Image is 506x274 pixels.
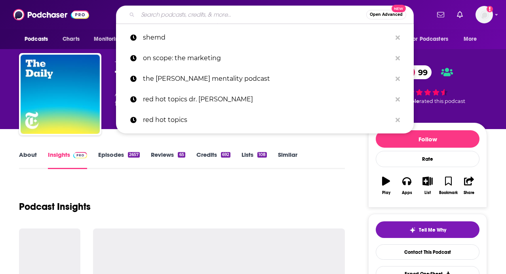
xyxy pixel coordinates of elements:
span: Tell Me Why [419,227,446,233]
p: red hot topics [143,110,392,130]
button: open menu [19,32,58,47]
a: About [19,151,37,169]
div: 99 187 peoplerated this podcast [368,60,487,109]
span: Podcasts [25,34,48,45]
div: 692 [221,152,230,158]
span: Open Advanced [370,13,403,17]
div: Bookmark [439,190,458,195]
a: 99 [402,65,432,79]
button: Show profile menu [476,6,493,23]
span: Charts [63,34,80,45]
a: Contact This Podcast [376,244,479,260]
a: Credits692 [196,151,230,169]
span: The [US_STATE] Times [115,60,188,68]
div: List [424,190,431,195]
div: 108 [257,152,267,158]
a: Episodes2657 [98,151,140,169]
div: Search podcasts, credits, & more... [116,6,414,24]
svg: Add a profile image [487,6,493,12]
a: red hot topics [116,110,414,130]
img: User Profile [476,6,493,23]
h1: Podcast Insights [19,201,91,213]
div: 65 [178,152,185,158]
button: Open AdvancedNew [366,10,406,19]
button: List [417,171,438,200]
p: shemd [143,27,392,48]
a: InsightsPodchaser Pro [48,151,87,169]
a: Reviews65 [151,151,185,169]
span: New [392,5,406,12]
div: Rate [376,151,479,167]
span: Logged in as kkitamorn [476,6,493,23]
button: Apps [396,171,417,200]
a: on scope: the marketing [116,48,414,68]
a: Similar [278,151,297,169]
button: Follow [376,130,479,148]
input: Search podcasts, credits, & more... [138,8,366,21]
p: red hot topics dr. roni [143,89,392,110]
button: Bookmark [438,171,458,200]
div: 2657 [128,152,140,158]
span: featuring [115,99,279,108]
button: Share [459,171,479,200]
div: Apps [402,190,412,195]
img: tell me why sparkle [409,227,416,233]
span: More [464,34,477,45]
a: Lists108 [242,151,267,169]
span: rated this podcast [419,98,465,104]
span: For Podcasters [410,34,448,45]
div: Play [382,190,390,195]
img: Podchaser Pro [73,152,87,158]
button: tell me why sparkleTell Me Why [376,221,479,238]
button: open menu [458,32,487,47]
img: The Daily [21,55,100,134]
button: open menu [88,32,132,47]
div: A daily podcast [115,89,279,108]
button: open menu [405,32,460,47]
a: the [PERSON_NAME] mentality podcast [116,68,414,89]
a: shemd [116,27,414,48]
a: Show notifications dropdown [454,8,466,21]
a: red hot topics dr. [PERSON_NAME] [116,89,414,110]
a: Charts [57,32,84,47]
p: the matthews mentality podcast [143,68,392,89]
img: Podchaser - Follow, Share and Rate Podcasts [13,7,89,22]
span: Monitoring [94,34,122,45]
span: 99 [410,65,432,79]
div: Share [464,190,474,195]
a: Show notifications dropdown [434,8,447,21]
button: Play [376,171,396,200]
p: on scope: the marketing [143,48,392,68]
